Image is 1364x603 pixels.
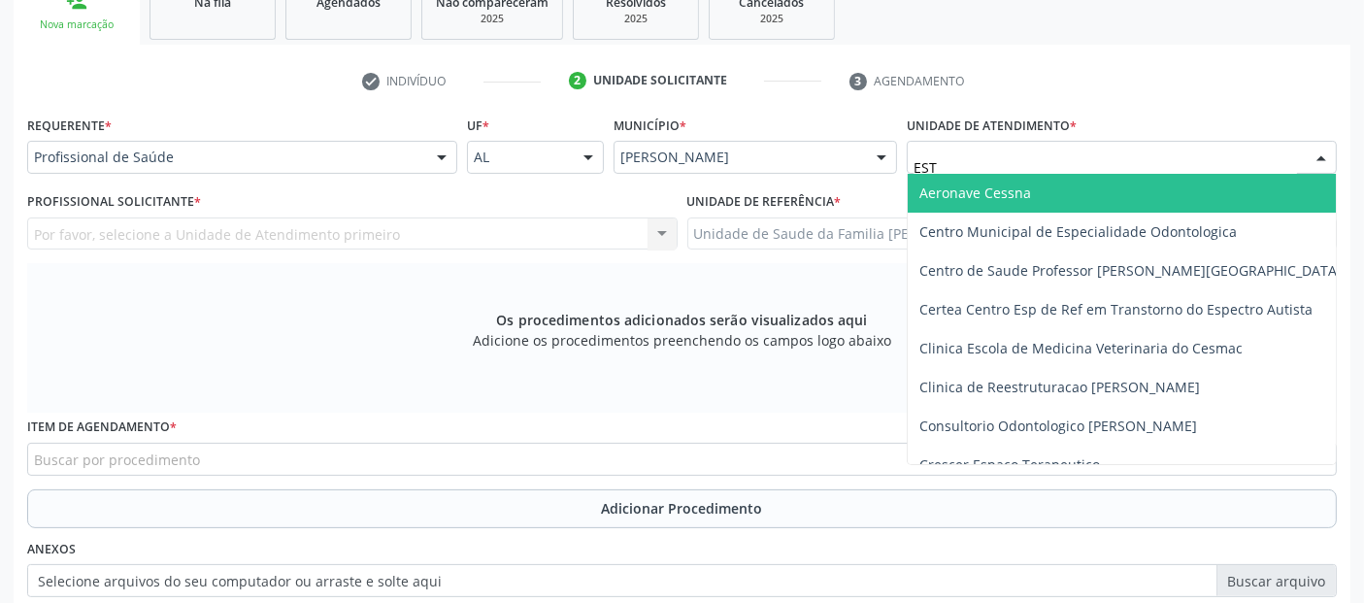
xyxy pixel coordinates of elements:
span: Clinica de Reestruturacao [PERSON_NAME] [919,378,1200,396]
span: Certea Centro Esp de Ref em Transtorno do Espectro Autista [919,300,1313,318]
label: Anexos [27,535,76,565]
div: Nova marcação [27,17,126,32]
div: 2025 [587,12,684,26]
div: Unidade solicitante [593,72,727,89]
span: Clinica Escola de Medicina Veterinaria do Cesmac [919,339,1243,357]
label: Profissional Solicitante [27,187,201,218]
label: Requerente [27,111,112,141]
div: 2025 [723,12,820,26]
div: 2 [569,72,586,89]
label: Unidade de referência [687,187,842,218]
span: Centro Municipal de Especialidade Odontologica [919,222,1237,241]
div: 2025 [436,12,549,26]
label: Item de agendamento [27,413,177,443]
span: Centro de Saude Professor [PERSON_NAME][GEOGRAPHIC_DATA] [919,261,1342,280]
span: Os procedimentos adicionados serão visualizados aqui [496,310,867,330]
span: Adicionar Procedimento [602,498,763,519]
span: Buscar por procedimento [34,450,200,470]
label: Município [614,111,686,141]
span: Profissional de Saúde [34,148,417,167]
label: UF [467,111,489,141]
input: Unidade de atendimento [914,148,1297,186]
span: Adicione os procedimentos preenchendo os campos logo abaixo [473,330,891,351]
label: Unidade de atendimento [907,111,1077,141]
button: Adicionar Procedimento [27,489,1337,528]
span: Aeronave Cessna [919,184,1031,202]
span: AL [474,148,564,167]
span: Consultorio Odontologico [PERSON_NAME] [919,417,1197,435]
span: [PERSON_NAME] [620,148,857,167]
span: Crescer Espaco Terapeutico [919,455,1100,474]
